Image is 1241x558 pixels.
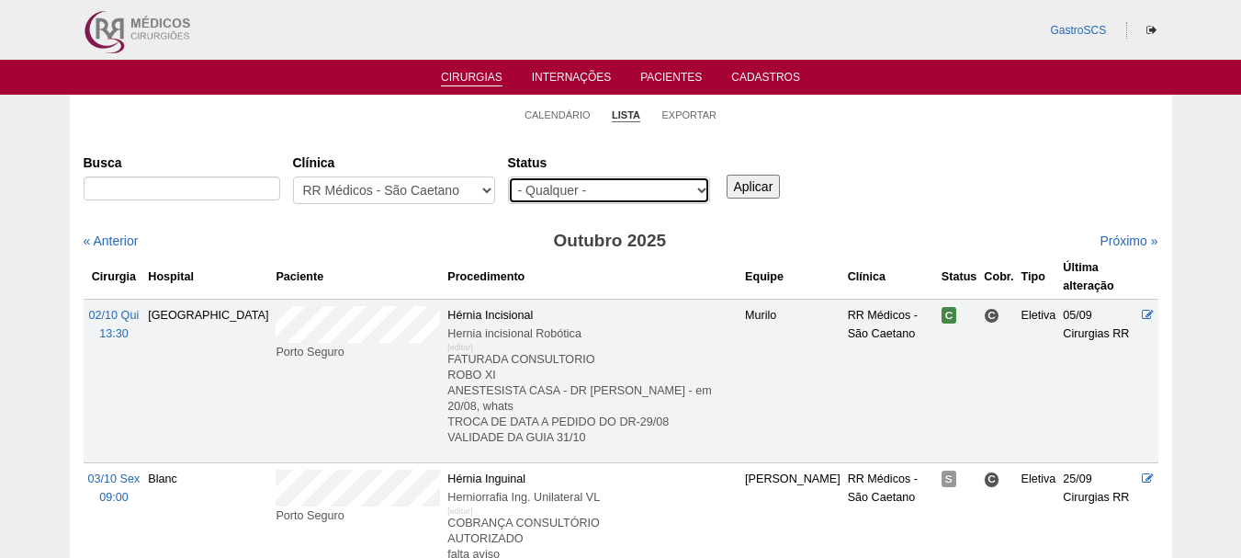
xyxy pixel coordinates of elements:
th: Hospital [144,255,272,300]
a: Editar [1142,473,1154,485]
p: FATURADA CONSULTORIO ROBO XI ANESTESISTA CASA - DR [PERSON_NAME] - em 20/08, whats TROCA DE DATA ... [447,352,738,446]
a: Cadastros [731,71,800,89]
th: Última alteração [1059,255,1138,300]
a: Editar [1142,309,1154,322]
th: Procedimento [444,255,741,300]
th: Status [938,255,981,300]
a: Lista [612,108,640,122]
span: Consultório [984,308,999,324]
span: 03/10 Sex [88,473,141,485]
i: Sair [1146,25,1156,36]
a: Pacientes [640,71,702,89]
div: Hernia incisional Robótica [447,325,738,343]
a: Exportar [661,108,716,121]
a: Calendário [525,108,591,121]
td: Eletiva [1018,299,1060,462]
h3: Outubro 2025 [341,228,878,255]
div: [editar] [447,502,473,520]
th: Cirurgia [84,255,145,300]
span: 13:30 [99,327,129,340]
div: Porto Seguro [276,343,440,361]
th: Cobr. [980,255,1017,300]
td: Hérnia Incisional [444,299,741,462]
span: 09:00 [99,491,129,504]
label: Clínica [293,154,495,172]
input: Digite os termos que você deseja procurar. [84,177,280,200]
th: Equipe [741,255,844,300]
label: Busca [84,154,280,172]
a: 03/10 Sex 09:00 [88,473,141,504]
span: Confirmada [942,307,957,324]
a: Cirurgias [441,71,502,86]
div: Porto Seguro [276,507,440,525]
a: Internações [532,71,612,89]
th: Tipo [1018,255,1060,300]
input: Aplicar [727,175,781,199]
a: « Anterior [84,233,139,248]
span: Consultório [984,472,999,487]
div: Herniorrafia Ing. Unilateral VL [447,488,738,507]
a: 02/10 Qui 13:30 [89,309,140,340]
th: Paciente [272,255,444,300]
td: RR Médicos - São Caetano [844,299,938,462]
a: Próximo » [1100,233,1157,248]
td: [GEOGRAPHIC_DATA] [144,299,272,462]
td: Murilo [741,299,844,462]
label: Status [508,154,710,172]
span: 02/10 Qui [89,309,140,322]
div: [editar] [447,338,473,357]
td: 05/09 Cirurgias RR [1059,299,1138,462]
th: Clínica [844,255,938,300]
a: GastroSCS [1050,24,1106,37]
span: Suspensa [942,471,956,487]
